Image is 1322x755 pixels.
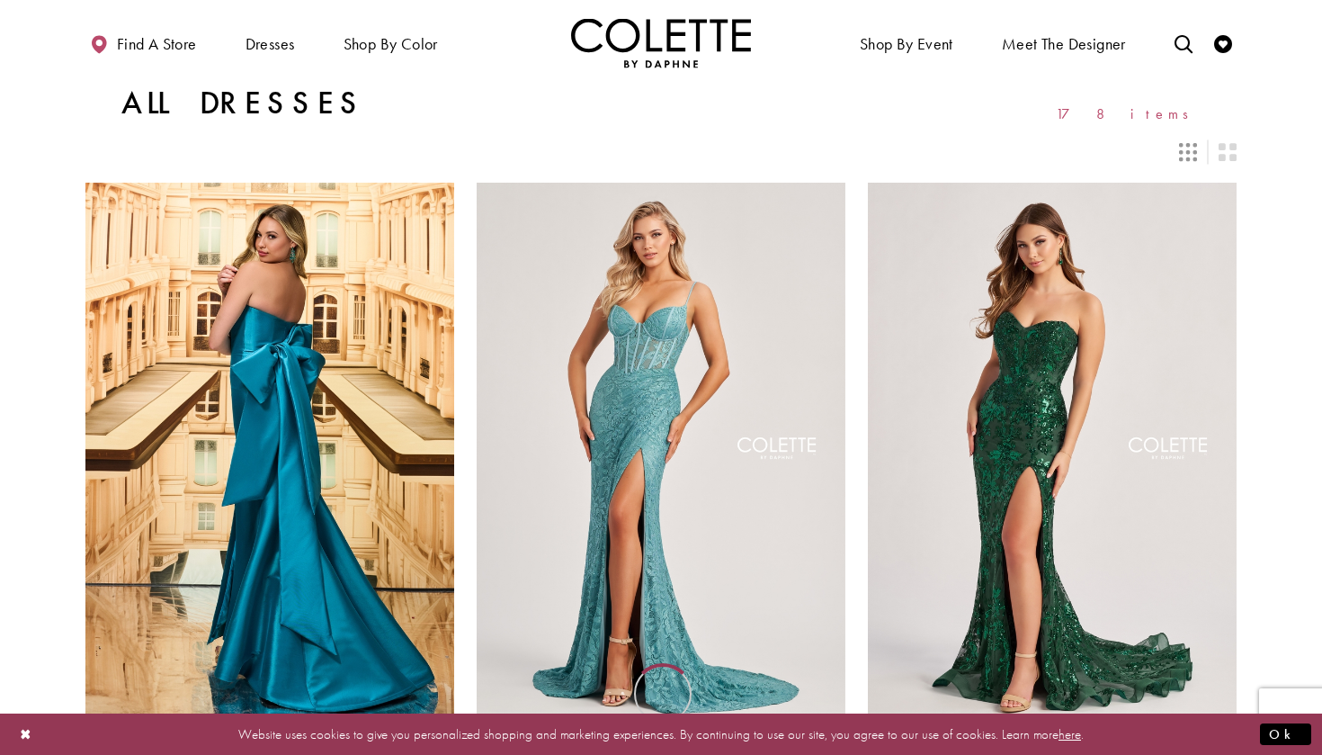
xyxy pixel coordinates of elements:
a: Visit Colette by Daphne Style No. CL8440 Page [868,183,1237,719]
span: Dresses [246,35,295,53]
span: Dresses [241,18,299,67]
a: Visit Colette by Daphne Style No. CL8470 Page [85,183,454,719]
a: Toggle search [1170,18,1197,67]
div: Layout Controls [75,132,1247,172]
a: here [1058,724,1081,742]
span: Switch layout to 2 columns [1219,143,1237,161]
img: Colette by Daphne [571,18,751,67]
button: Submit Dialog [1260,723,1311,745]
button: Close Dialog [11,718,41,750]
span: 178 items [1056,106,1201,121]
span: Shop By Event [855,18,958,67]
h1: All Dresses [121,85,365,121]
p: Website uses cookies to give you personalized shopping and marketing experiences. By continuing t... [130,722,1192,746]
span: Meet the designer [1002,35,1126,53]
a: Check Wishlist [1210,18,1237,67]
a: Find a store [85,18,201,67]
span: Shop by color [339,18,442,67]
span: Find a store [117,35,197,53]
a: Visit Home Page [571,18,751,67]
a: Visit Colette by Daphne Style No. CL8405 Page [477,183,845,719]
span: Switch layout to 3 columns [1179,143,1197,161]
span: Shop By Event [860,35,953,53]
span: Shop by color [344,35,438,53]
a: Meet the designer [997,18,1130,67]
